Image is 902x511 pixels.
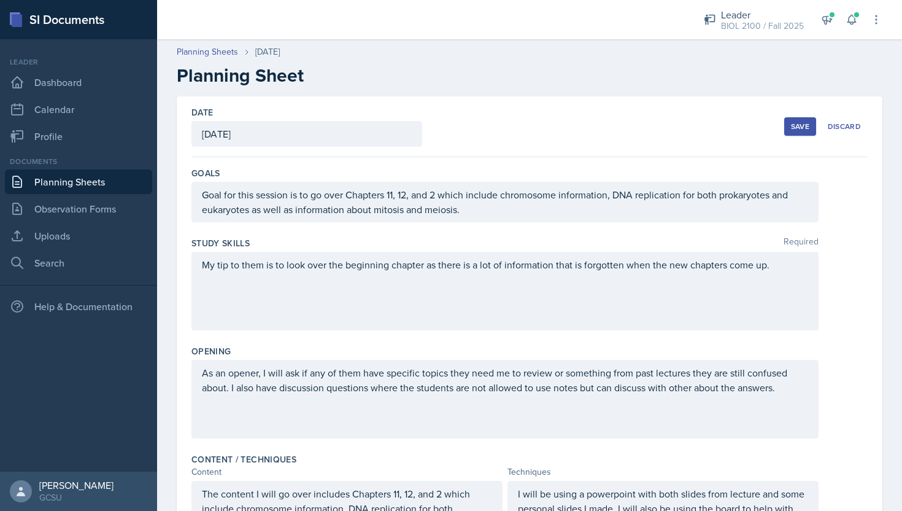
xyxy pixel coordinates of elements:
div: GCSU [39,491,114,504]
button: Discard [821,117,868,136]
label: Goals [191,167,220,179]
label: Opening [191,345,231,357]
p: Goal for this session is to go over Chapters 11, 12, and 2 which include chromosome information, ... [202,187,808,217]
p: My tip to them is to look over the beginning chapter as there is a lot of information that is for... [202,257,808,272]
div: [PERSON_NAME] [39,479,114,491]
div: Techniques [507,466,819,478]
p: As an opener, I will ask if any of them have specific topics they need me to review or something ... [202,365,808,395]
a: Uploads [5,224,152,248]
a: Observation Forms [5,197,152,221]
label: Date [191,106,213,119]
div: Save [791,122,809,131]
div: Leader [721,7,804,22]
h2: Planning Sheet [177,64,882,87]
a: Profile [5,124,152,149]
label: Content / Techniques [191,453,296,466]
button: Save [784,117,816,136]
div: Leader [5,57,152,68]
div: Content [191,466,503,478]
a: Dashboard [5,70,152,95]
div: [DATE] [255,45,280,58]
div: Help & Documentation [5,294,152,319]
div: Discard [828,122,861,131]
span: Required [784,237,819,249]
label: Study Skills [191,237,250,249]
a: Search [5,251,152,275]
div: BIOL 2100 / Fall 2025 [721,20,804,33]
div: Documents [5,156,152,167]
a: Planning Sheets [5,170,152,194]
a: Planning Sheets [177,45,238,58]
a: Calendar [5,97,152,122]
